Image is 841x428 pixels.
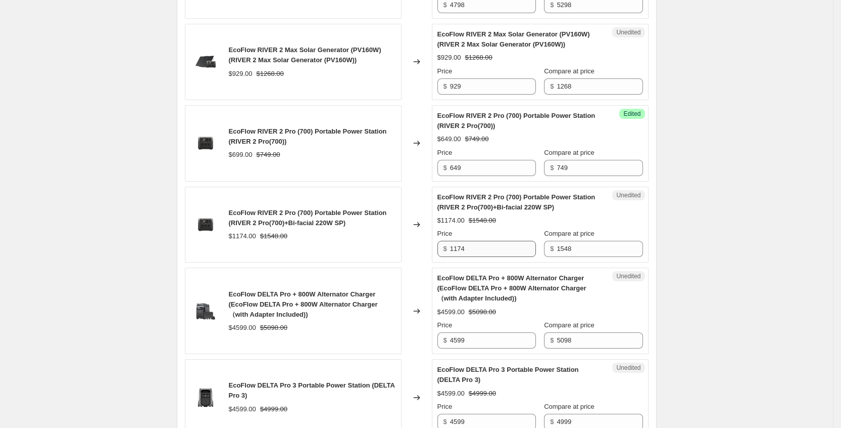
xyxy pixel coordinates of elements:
span: Unedited [616,28,640,36]
span: EcoFlow DELTA Pro + 800W Alternator Charger (EcoFlow DELTA Pro + 800W Alternator Charger（with Ada... [437,274,586,302]
strike: $1548.00 [469,216,496,226]
span: EcoFlow RIVER 2 Pro (700) Portable Power Station (RIVER 2 Pro(700)) [229,127,387,145]
span: $ [550,245,554,252]
div: $1174.00 [437,216,465,226]
span: $ [550,164,554,172]
span: $ [443,1,447,9]
span: Compare at price [544,321,595,329]
strike: $749.00 [465,134,489,144]
img: river2pro1_3x_c7de6440-4e80-4b95-afb0-8133c2751ec3_80x.png [190,209,221,240]
img: 1500x1500-2_2_80x.png [190,382,221,413]
strike: $1548.00 [260,231,287,241]
span: EcoFlow DELTA Pro + 800W Alternator Charger (EcoFlow DELTA Pro + 800W Alternator Charger（with Ada... [229,290,378,318]
span: Unedited [616,191,640,199]
div: $929.00 [437,53,461,63]
span: Price [437,67,453,75]
span: $ [443,418,447,425]
strike: $4999.00 [260,404,287,414]
strike: $5098.00 [260,323,287,333]
strike: $4999.00 [469,389,496,399]
span: Compare at price [544,230,595,237]
div: $649.00 [437,134,461,144]
span: EcoFlow RIVER 2 Pro (700) Portable Power Station (RIVER 2 Pro(700)+Bi-facial 220W SP) [229,209,387,227]
img: River2Max_160W_3x_e637f054-84b8-4f41-b912-bc219430d1e3_80x.png [190,47,221,77]
span: EcoFlow RIVER 2 Max Solar Generator (PV160W) (RIVER 2 Max Solar Generator (PV160W)) [437,30,590,48]
strike: $1268.00 [257,69,284,79]
span: EcoFlow RIVER 2 Pro (700) Portable Power Station (RIVER 2 Pro(700)) [437,112,596,130]
span: $ [550,1,554,9]
div: $4599.00 [437,389,465,399]
span: $ [443,336,447,344]
span: $ [443,82,447,90]
span: Price [437,230,453,237]
span: $ [550,418,554,425]
span: $ [550,82,554,90]
img: AU_DP_80x.png [190,296,221,326]
span: Unedited [616,272,640,280]
div: $4599.00 [229,323,256,333]
span: $ [443,164,447,172]
div: $4599.00 [437,307,465,317]
strike: $1268.00 [465,53,492,63]
strike: $749.00 [257,150,280,160]
span: EcoFlow RIVER 2 Max Solar Generator (PV160W) (RIVER 2 Max Solar Generator (PV160W)) [229,46,381,64]
span: Price [437,403,453,410]
span: Unedited [616,364,640,372]
span: EcoFlow RIVER 2 Pro (700) Portable Power Station (RIVER 2 Pro(700)+Bi-facial 220W SP) [437,193,596,211]
span: EcoFlow DELTA Pro 3 Portable Power Station (DELTA Pro 3) [437,366,579,383]
span: Compare at price [544,67,595,75]
span: Price [437,149,453,156]
span: $ [550,336,554,344]
img: river2pro1_3x_c7de6440-4e80-4b95-afb0-8133c2751ec3_80x.png [190,128,221,158]
strike: $5098.00 [469,307,496,317]
span: EcoFlow DELTA Pro 3 Portable Power Station (DELTA Pro 3) [229,381,395,399]
span: Edited [623,110,640,118]
div: $1174.00 [229,231,256,241]
span: Compare at price [544,403,595,410]
div: $4599.00 [229,404,256,414]
span: $ [443,245,447,252]
span: Compare at price [544,149,595,156]
div: $699.00 [229,150,253,160]
span: Price [437,321,453,329]
div: $929.00 [229,69,253,79]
